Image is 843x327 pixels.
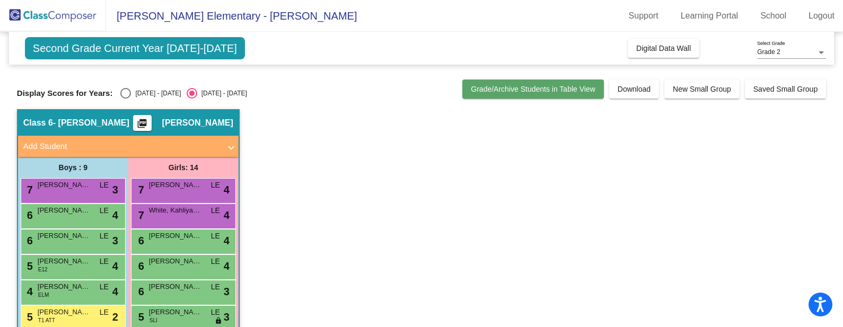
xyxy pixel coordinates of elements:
button: New Small Group [664,79,740,99]
span: LE [211,205,220,216]
span: SLI [150,316,157,324]
span: 6 [136,286,144,297]
span: [PERSON_NAME] [38,180,91,190]
span: 4 [224,207,230,223]
span: [PERSON_NAME] [149,307,202,317]
span: Grade/Archive Students in Table View [471,85,595,93]
span: 5 [136,311,144,323]
span: LE [211,256,220,267]
span: White, Kahliyah (Amina) [149,205,202,216]
span: [PERSON_NAME] [38,256,91,267]
span: 4 [224,233,230,249]
span: LE [100,205,109,216]
span: Download [618,85,651,93]
span: LE [211,180,220,191]
span: 7 [136,184,144,196]
span: LE [100,256,109,267]
mat-expansion-panel-header: Add Student [18,136,239,157]
span: 7 [24,184,33,196]
span: [PERSON_NAME] [38,205,91,216]
span: Digital Data Wall [636,44,691,52]
span: ELM [38,291,49,299]
mat-icon: picture_as_pdf [136,118,148,133]
span: [PERSON_NAME] [149,180,202,190]
div: [DATE] - [DATE] [197,89,247,98]
span: LE [100,231,109,242]
button: Saved Small Group [745,79,826,99]
span: New Small Group [673,85,731,93]
span: LE [211,281,220,293]
span: 2 [112,309,118,325]
span: [PERSON_NAME] [38,231,91,241]
button: Grade/Archive Students in Table View [462,79,604,99]
span: LE [100,307,109,318]
span: [PERSON_NAME] [162,118,233,128]
span: 6 [136,260,144,272]
span: 6 [24,235,33,246]
span: [PERSON_NAME] Elementary - [PERSON_NAME] [106,7,357,24]
div: Boys : 9 [18,157,128,178]
span: [PERSON_NAME][DEMOGRAPHIC_DATA] [38,281,91,292]
span: LE [211,231,220,242]
span: 4 [224,258,230,274]
span: 4 [112,207,118,223]
span: LE [100,281,109,293]
span: [PERSON_NAME] [149,231,202,241]
span: LE [211,307,220,318]
button: Print Students Details [133,115,152,131]
a: School [752,7,795,24]
span: 3 [224,284,230,299]
span: Second Grade Current Year [DATE]-[DATE] [25,37,245,59]
span: 4 [112,258,118,274]
span: 5 [24,311,33,323]
span: [PERSON_NAME] [38,307,91,317]
span: Display Scores for Years: [17,89,113,98]
mat-panel-title: Add Student [23,140,221,153]
button: Download [609,79,659,99]
span: 7 [136,209,144,221]
span: 3 [112,182,118,198]
span: 5 [24,260,33,272]
span: [PERSON_NAME] [149,256,202,267]
button: Digital Data Wall [628,39,699,58]
span: E12 [38,266,48,273]
a: Logout [800,7,843,24]
div: [DATE] - [DATE] [131,89,181,98]
span: 6 [136,235,144,246]
span: LE [100,180,109,191]
a: Support [620,7,667,24]
span: 4 [24,286,33,297]
span: lock [215,317,222,325]
mat-radio-group: Select an option [120,88,247,99]
span: 3 [112,233,118,249]
span: Saved Small Group [753,85,818,93]
span: - [PERSON_NAME] [53,118,129,128]
span: T1 ATT [38,316,55,324]
span: 4 [224,182,230,198]
span: 6 [24,209,33,221]
span: 3 [224,309,230,325]
span: [PERSON_NAME] [149,281,202,292]
span: Class 6 [23,118,53,128]
a: Learning Portal [672,7,747,24]
div: Girls: 14 [128,157,239,178]
span: 4 [112,284,118,299]
span: Grade 2 [757,48,780,56]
